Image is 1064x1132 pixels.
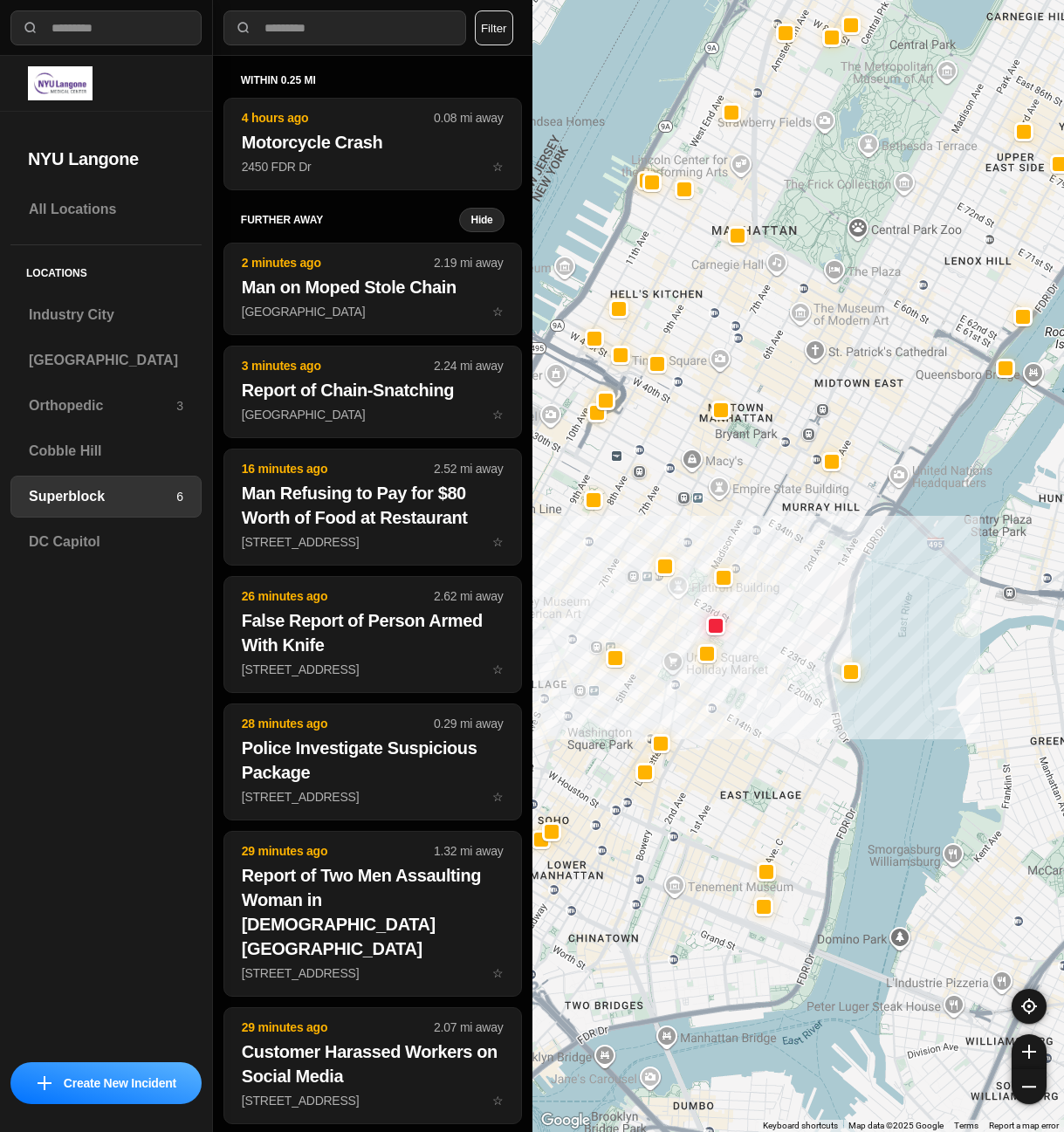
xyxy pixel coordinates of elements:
h2: Report of Chain-Snatching [242,378,504,402]
p: 2.19 mi away [434,254,503,271]
a: Open this area in Google Maps (opens a new window) [537,1109,594,1132]
img: zoom-in [1022,1045,1036,1059]
button: 4 hours ago0.08 mi awayMotorcycle Crash2450 FDR Drstar [223,98,522,190]
button: iconCreate New Incident [10,1062,202,1104]
a: Industry City [10,294,202,336]
a: 16 minutes ago2.52 mi awayMan Refusing to Pay for $80 Worth of Food at Restaurant[STREET_ADDRESS]... [223,534,522,549]
a: Orthopedic3 [10,385,202,427]
h3: Orthopedic [29,395,176,416]
a: 2 minutes ago2.19 mi awayMan on Moped Stole Chain[GEOGRAPHIC_DATA]star [223,304,522,319]
img: search [22,19,39,37]
a: 29 minutes ago1.32 mi awayReport of Two Men Assaulting Woman in [DEMOGRAPHIC_DATA][GEOGRAPHIC_DAT... [223,965,522,980]
p: 6 [176,488,183,505]
p: Create New Incident [64,1074,176,1092]
p: [GEOGRAPHIC_DATA] [242,406,504,423]
p: 29 minutes ago [242,1019,434,1036]
h2: NYU Langone [28,147,184,171]
p: 29 minutes ago [242,842,434,860]
button: zoom-out [1012,1069,1047,1104]
h2: Police Investigate Suspicious Package [242,736,504,785]
p: 2.07 mi away [434,1019,503,1036]
p: 3 [176,397,183,415]
img: zoom-out [1022,1080,1036,1094]
h2: Man Refusing to Pay for $80 Worth of Food at Restaurant [242,481,504,530]
span: star [492,160,504,174]
button: 29 minutes ago2.07 mi awayCustomer Harassed Workers on Social Media[STREET_ADDRESS]star [223,1007,522,1124]
p: 2450 FDR Dr [242,158,504,175]
h2: Motorcycle Crash [242,130,504,154]
button: 29 minutes ago1.32 mi awayReport of Two Men Assaulting Woman in [DEMOGRAPHIC_DATA][GEOGRAPHIC_DAT... [223,831,522,997]
h3: Superblock [29,486,176,507]
img: logo [28,66,93,100]
button: 26 minutes ago2.62 mi awayFalse Report of Person Armed With Knife[STREET_ADDRESS]star [223,576,522,693]
p: 2 minutes ago [242,254,434,271]
a: 4 hours ago0.08 mi awayMotorcycle Crash2450 FDR Drstar [223,159,522,174]
button: recenter [1012,989,1047,1024]
a: Superblock6 [10,476,202,518]
h2: False Report of Person Armed With Knife [242,608,504,657]
img: recenter [1021,998,1037,1014]
span: star [492,1094,504,1108]
span: star [492,305,504,319]
span: star [492,662,504,676]
img: icon [38,1076,51,1090]
h3: Cobble Hill [29,441,183,462]
button: Keyboard shortcuts [763,1120,838,1132]
h5: Locations [10,245,202,294]
a: 26 minutes ago2.62 mi awayFalse Report of Person Armed With Knife[STREET_ADDRESS]star [223,662,522,676]
span: star [492,966,504,980]
p: 0.08 mi away [434,109,503,127]
p: 26 minutes ago [242,587,434,605]
a: Cobble Hill [10,430,202,472]
p: [STREET_ADDRESS] [242,661,504,678]
h5: further away [241,213,460,227]
button: 3 minutes ago2.24 mi awayReport of Chain-Snatching[GEOGRAPHIC_DATA]star [223,346,522,438]
h2: Customer Harassed Workers on Social Media [242,1039,504,1088]
button: 16 minutes ago2.52 mi awayMan Refusing to Pay for $80 Worth of Food at Restaurant[STREET_ADDRESS]... [223,449,522,566]
p: 28 minutes ago [242,715,434,732]
p: 4 hours ago [242,109,434,127]
a: Terms (opens in new tab) [954,1121,978,1130]
a: 28 minutes ago0.29 mi awayPolice Investigate Suspicious Package[STREET_ADDRESS]star [223,789,522,804]
p: 0.29 mi away [434,715,503,732]
button: 28 minutes ago0.29 mi awayPolice Investigate Suspicious Package[STREET_ADDRESS]star [223,703,522,820]
p: 1.32 mi away [434,842,503,860]
h3: [GEOGRAPHIC_DATA] [29,350,183,371]
a: 3 minutes ago2.24 mi awayReport of Chain-Snatching[GEOGRAPHIC_DATA]star [223,407,522,422]
h3: DC Capitol [29,532,183,552]
p: 3 minutes ago [242,357,434,374]
p: [GEOGRAPHIC_DATA] [242,303,504,320]
span: star [492,790,504,804]
p: 2.24 mi away [434,357,503,374]
p: [STREET_ADDRESS] [242,964,504,982]
button: 2 minutes ago2.19 mi awayMan on Moped Stole Chain[GEOGRAPHIC_DATA]star [223,243,522,335]
p: 2.62 mi away [434,587,503,605]
small: Hide [470,213,492,227]
span: star [492,535,504,549]
p: 16 minutes ago [242,460,434,477]
a: [GEOGRAPHIC_DATA] [10,340,202,381]
a: DC Capitol [10,521,202,563]
p: 2.52 mi away [434,460,503,477]
span: star [492,408,504,422]
a: All Locations [10,189,202,230]
h3: All Locations [29,199,183,220]
a: 29 minutes ago2.07 mi awayCustomer Harassed Workers on Social Media[STREET_ADDRESS]star [223,1093,522,1108]
a: Report a map error [989,1121,1059,1130]
h2: Report of Two Men Assaulting Woman in [DEMOGRAPHIC_DATA][GEOGRAPHIC_DATA] [242,863,504,961]
button: Hide [459,208,504,232]
p: [STREET_ADDRESS] [242,533,504,551]
p: [STREET_ADDRESS] [242,1092,504,1109]
h5: within 0.25 mi [241,73,505,87]
h2: Man on Moped Stole Chain [242,275,504,299]
button: zoom-in [1012,1034,1047,1069]
h3: Industry City [29,305,183,326]
p: [STREET_ADDRESS] [242,788,504,806]
img: search [235,19,252,37]
button: Filter [475,10,513,45]
img: Google [537,1109,594,1132]
span: Map data ©2025 Google [848,1121,944,1130]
